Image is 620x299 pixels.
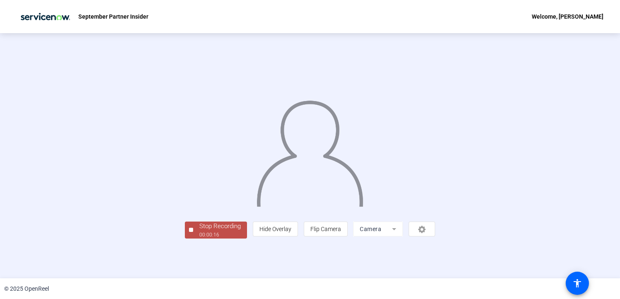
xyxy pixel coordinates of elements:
[199,231,241,239] div: 00:00:16
[185,222,247,239] button: Stop Recording00:00:16
[199,222,241,231] div: Stop Recording
[78,12,148,22] p: September Partner Insider
[4,285,49,293] div: © 2025 OpenReel
[256,94,364,207] img: overlay
[259,226,291,232] span: Hide Overlay
[310,226,341,232] span: Flip Camera
[304,222,348,236] button: Flip Camera
[572,278,582,288] mat-icon: accessibility
[532,12,603,22] div: Welcome, [PERSON_NAME]
[253,222,298,236] button: Hide Overlay
[17,8,74,25] img: OpenReel logo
